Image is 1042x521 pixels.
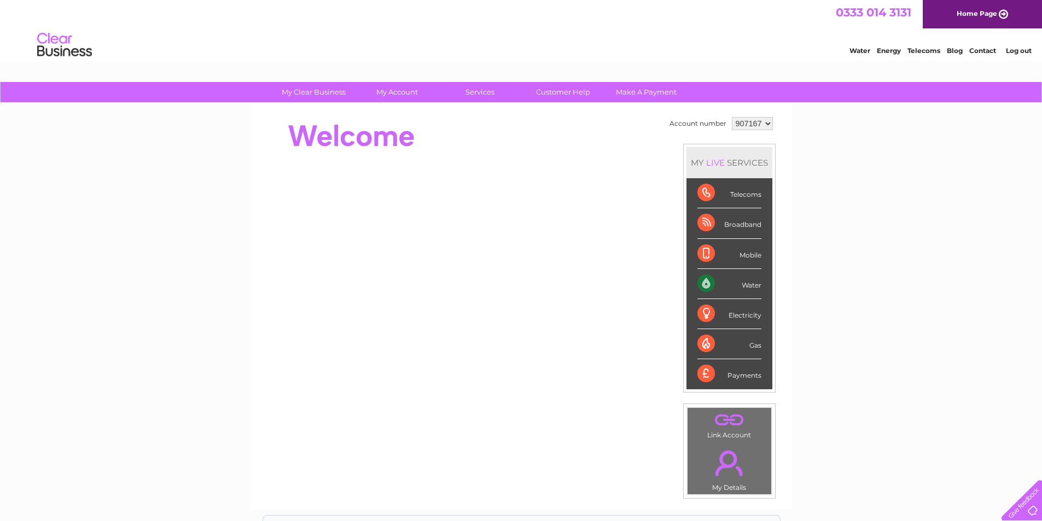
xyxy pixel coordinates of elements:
div: Mobile [697,239,761,269]
a: Water [849,46,870,55]
div: Water [697,269,761,299]
a: My Clear Business [269,82,359,102]
div: Clear Business is a trading name of Verastar Limited (registered in [GEOGRAPHIC_DATA] No. 3667643... [263,6,780,53]
a: Contact [969,46,996,55]
img: logo.png [37,28,92,62]
a: Log out [1006,46,1032,55]
a: 0333 014 3131 [836,5,911,19]
div: LIVE [704,157,727,168]
a: . [690,411,769,430]
td: Link Account [687,407,772,442]
a: . [690,444,769,482]
td: Account number [667,114,729,133]
td: My Details [687,441,772,495]
a: Customer Help [518,82,608,102]
div: Gas [697,329,761,359]
a: Make A Payment [601,82,691,102]
a: Energy [877,46,901,55]
a: Services [435,82,525,102]
a: Blog [947,46,963,55]
div: Electricity [697,299,761,329]
div: Broadband [697,208,761,238]
a: Telecoms [907,46,940,55]
div: Telecoms [697,178,761,208]
div: MY SERVICES [686,147,772,178]
div: Payments [697,359,761,389]
a: My Account [352,82,442,102]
